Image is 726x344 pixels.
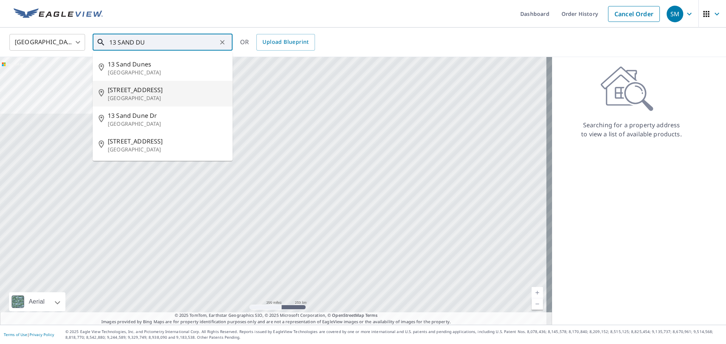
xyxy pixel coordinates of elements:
[365,312,378,318] a: Terms
[217,37,228,48] button: Clear
[608,6,660,22] a: Cancel Order
[108,120,226,128] p: [GEOGRAPHIC_DATA]
[108,94,226,102] p: [GEOGRAPHIC_DATA]
[26,292,47,311] div: Aerial
[240,34,315,51] div: OR
[9,292,65,311] div: Aerial
[262,37,309,47] span: Upload Blueprint
[532,287,543,298] a: Current Level 5, Zoom In
[108,69,226,76] p: [GEOGRAPHIC_DATA]
[4,332,54,337] p: |
[29,332,54,337] a: Privacy Policy
[108,85,226,94] span: [STREET_ADDRESS]
[65,329,722,340] p: © 2025 Eagle View Technologies, Inc. and Pictometry International Corp. All Rights Reserved. Repo...
[108,146,226,153] p: [GEOGRAPHIC_DATA]
[256,34,315,51] a: Upload Blueprint
[667,6,683,22] div: SM
[9,32,85,53] div: [GEOGRAPHIC_DATA]
[14,8,103,20] img: EV Logo
[109,32,217,53] input: Search by address or latitude-longitude
[108,111,226,120] span: 13 Sand Dune Dr
[175,312,378,319] span: © 2025 TomTom, Earthstar Geographics SIO, © 2025 Microsoft Corporation, ©
[581,120,682,139] p: Searching for a property address to view a list of available products.
[4,332,27,337] a: Terms of Use
[108,60,226,69] span: 13 Sand Dunes
[332,312,364,318] a: OpenStreetMap
[532,298,543,310] a: Current Level 5, Zoom Out
[108,137,226,146] span: [STREET_ADDRESS]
